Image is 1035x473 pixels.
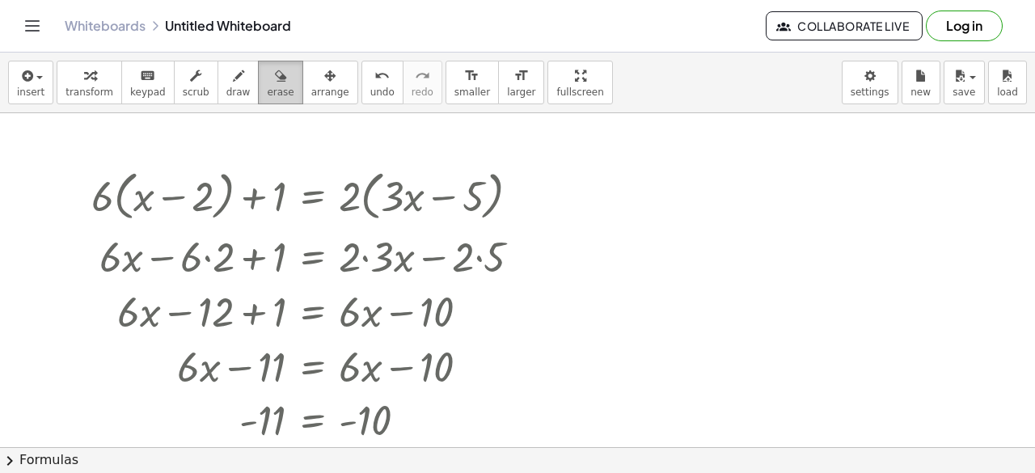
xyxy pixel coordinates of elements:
[65,87,113,98] span: transform
[910,87,931,98] span: new
[779,19,909,33] span: Collaborate Live
[17,87,44,98] span: insert
[302,61,358,104] button: arrange
[556,87,603,98] span: fullscreen
[370,87,395,98] span: undo
[311,87,349,98] span: arrange
[446,61,499,104] button: format_sizesmaller
[267,87,294,98] span: erase
[902,61,940,104] button: new
[415,66,430,86] i: redo
[944,61,985,104] button: save
[8,61,53,104] button: insert
[183,87,209,98] span: scrub
[507,87,535,98] span: larger
[926,11,1003,41] button: Log in
[766,11,923,40] button: Collaborate Live
[454,87,490,98] span: smaller
[361,61,403,104] button: undoundo
[464,66,479,86] i: format_size
[226,87,251,98] span: draw
[842,61,898,104] button: settings
[851,87,889,98] span: settings
[258,61,302,104] button: erase
[988,61,1027,104] button: load
[513,66,529,86] i: format_size
[403,61,442,104] button: redoredo
[130,87,166,98] span: keypad
[374,66,390,86] i: undo
[218,61,260,104] button: draw
[412,87,433,98] span: redo
[65,18,146,34] a: Whiteboards
[997,87,1018,98] span: load
[174,61,218,104] button: scrub
[498,61,544,104] button: format_sizelarger
[953,87,975,98] span: save
[19,13,45,39] button: Toggle navigation
[140,66,155,86] i: keyboard
[121,61,175,104] button: keyboardkeypad
[547,61,612,104] button: fullscreen
[57,61,122,104] button: transform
